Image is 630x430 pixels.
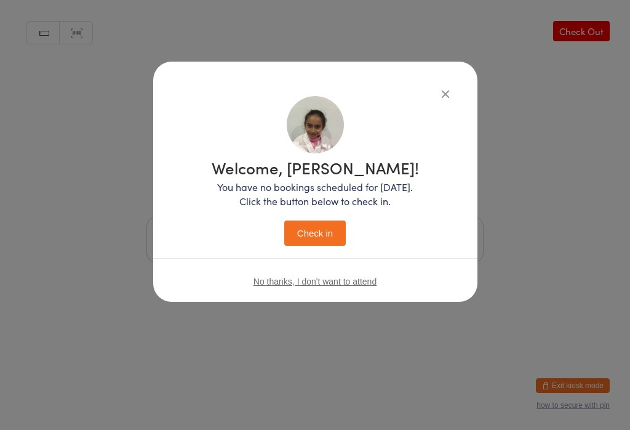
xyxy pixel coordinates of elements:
[284,221,346,246] button: Check in
[212,180,419,208] p: You have no bookings scheduled for [DATE]. Click the button below to check in.
[287,96,344,153] img: image1625644171.png
[212,160,419,176] h1: Welcome, [PERSON_NAME]!
[253,277,377,286] button: No thanks, I don't want to attend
